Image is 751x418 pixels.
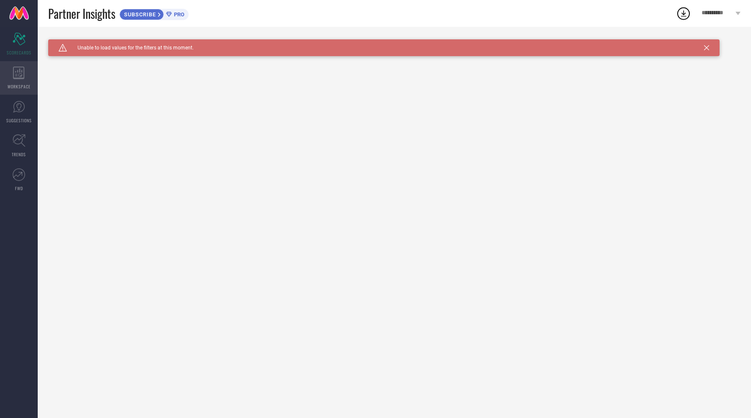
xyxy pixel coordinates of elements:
[48,39,741,46] div: Unable to load filters at this moment. Please try later.
[12,151,26,157] span: TRENDS
[8,83,31,90] span: WORKSPACE
[67,45,194,51] span: Unable to load values for the filters at this moment.
[7,49,31,56] span: SCORECARDS
[676,6,691,21] div: Open download list
[6,117,32,124] span: SUGGESTIONS
[48,5,115,22] span: Partner Insights
[120,11,158,18] span: SUBSCRIBE
[172,11,184,18] span: PRO
[15,185,23,191] span: FWD
[119,7,189,20] a: SUBSCRIBEPRO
